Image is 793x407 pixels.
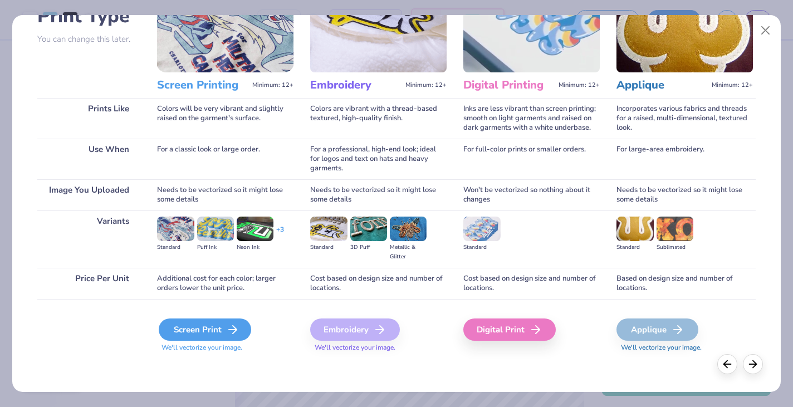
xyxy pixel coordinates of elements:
p: You can change this later. [37,35,140,44]
img: Metallic & Glitter [390,217,427,241]
div: Needs to be vectorized so it might lose some details [310,179,447,210]
h3: Digital Printing [463,78,554,92]
div: + 3 [276,225,284,244]
div: Standard [310,243,347,252]
div: Neon Ink [237,243,273,252]
h3: Applique [616,78,707,92]
div: Incorporates various fabrics and threads for a raised, multi-dimensional, textured look. [616,98,753,139]
div: Prints Like [37,98,140,139]
div: Use When [37,139,140,179]
div: Won't be vectorized so nothing about it changes [463,179,600,210]
div: For a professional, high-end look; ideal for logos and text on hats and heavy garments. [310,139,447,179]
div: Price Per Unit [37,268,140,299]
div: For full-color prints or smaller orders. [463,139,600,179]
div: Variants [37,210,140,268]
div: Cost based on design size and number of locations. [463,268,600,299]
div: Additional cost for each color; larger orders lower the unit price. [157,268,293,299]
h3: Screen Printing [157,78,248,92]
div: Applique [616,318,698,341]
div: Needs to be vectorized so it might lose some details [616,179,753,210]
div: Inks are less vibrant than screen printing; smooth on light garments and raised on dark garments ... [463,98,600,139]
span: We'll vectorize your image. [616,343,753,352]
div: 3D Puff [350,243,387,252]
div: Cost based on design size and number of locations. [310,268,447,299]
div: Standard [616,243,653,252]
div: Image You Uploaded [37,179,140,210]
img: Neon Ink [237,217,273,241]
span: We'll vectorize your image. [157,343,293,352]
span: Minimum: 12+ [559,81,600,89]
img: Puff Ink [197,217,234,241]
img: Standard [310,217,347,241]
img: 3D Puff [350,217,387,241]
img: Standard [616,217,653,241]
img: Standard [463,217,500,241]
div: Standard [463,243,500,252]
div: For a classic look or large order. [157,139,293,179]
div: Sublimated [657,243,693,252]
div: Digital Print [463,318,556,341]
div: Colors are vibrant with a thread-based textured, high-quality finish. [310,98,447,139]
span: We'll vectorize your image. [310,343,447,352]
img: Standard [157,217,194,241]
div: Puff Ink [197,243,234,252]
span: Minimum: 12+ [712,81,753,89]
h3: Embroidery [310,78,401,92]
div: Embroidery [310,318,400,341]
button: Close [755,20,776,41]
div: For large-area embroidery. [616,139,753,179]
div: Screen Print [159,318,251,341]
span: Minimum: 12+ [252,81,293,89]
div: Colors will be very vibrant and slightly raised on the garment's surface. [157,98,293,139]
div: Based on design size and number of locations. [616,268,753,299]
span: Minimum: 12+ [405,81,447,89]
img: Sublimated [657,217,693,241]
div: Standard [157,243,194,252]
div: Needs to be vectorized so it might lose some details [157,179,293,210]
div: Metallic & Glitter [390,243,427,262]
